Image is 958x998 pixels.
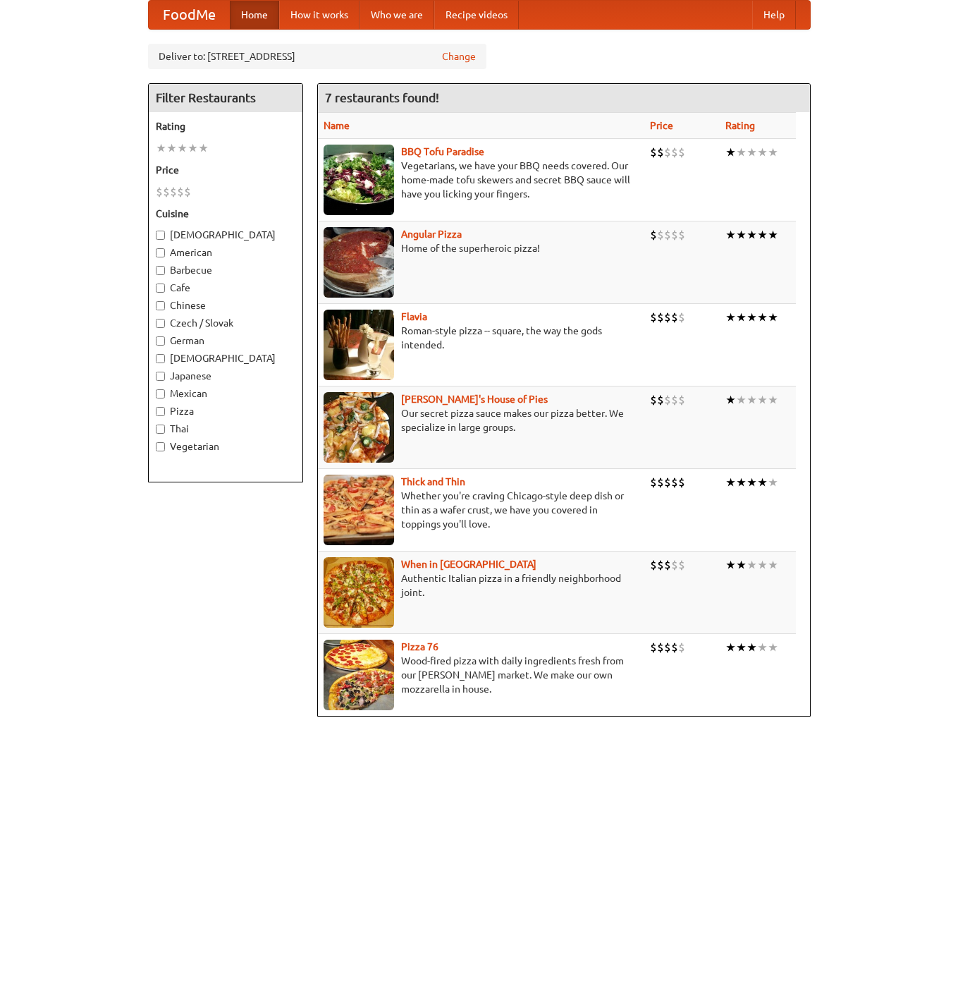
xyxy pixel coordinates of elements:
[401,559,536,570] a: When in [GEOGRAPHIC_DATA]
[156,389,165,398] input: Mexican
[650,475,657,490] li: $
[156,316,295,330] label: Czech / Slovak
[156,407,165,416] input: Pizza
[657,475,664,490] li: $
[401,311,427,322] a: Flavia
[156,422,295,436] label: Thai
[184,184,191,200] li: $
[657,640,664,655] li: $
[434,1,519,29] a: Recipe videos
[650,145,657,160] li: $
[401,229,462,240] a: Angular Pizza
[156,248,165,257] input: American
[664,392,671,408] li: $
[401,476,465,487] a: Thick and Thin
[156,163,295,177] h5: Price
[671,640,678,655] li: $
[768,392,778,408] li: ★
[156,354,165,363] input: [DEMOGRAPHIC_DATA]
[678,475,685,490] li: $
[230,1,279,29] a: Home
[678,557,685,573] li: $
[768,475,778,490] li: ★
[650,120,673,131] a: Price
[156,207,295,221] h5: Cuisine
[156,334,295,348] label: German
[324,392,394,463] img: luigis.jpg
[747,310,757,325] li: ★
[360,1,434,29] a: Who we are
[401,641,438,652] b: Pizza 76
[736,640,747,655] li: ★
[757,392,768,408] li: ★
[736,145,747,160] li: ★
[177,140,188,156] li: ★
[752,1,796,29] a: Help
[149,1,230,29] a: FoodMe
[156,281,295,295] label: Cafe
[757,227,768,243] li: ★
[736,227,747,243] li: ★
[324,489,639,531] p: Whether you're craving Chicago-style deep dish or thin as a wafer crust, we have you covered in t...
[747,227,757,243] li: ★
[156,119,295,133] h5: Rating
[188,140,198,156] li: ★
[156,336,165,346] input: German
[678,640,685,655] li: $
[401,146,484,157] b: BBQ Tofu Paradise
[725,310,736,325] li: ★
[156,372,165,381] input: Japanese
[325,91,439,104] ng-pluralize: 7 restaurants found!
[324,640,394,710] img: pizza76.jpg
[747,557,757,573] li: ★
[725,640,736,655] li: ★
[671,557,678,573] li: $
[657,145,664,160] li: $
[657,557,664,573] li: $
[156,298,295,312] label: Chinese
[324,241,639,255] p: Home of the superheroic pizza!
[757,310,768,325] li: ★
[156,245,295,260] label: American
[678,310,685,325] li: $
[324,571,639,600] p: Authentic Italian pizza in a friendly neighborhood joint.
[324,145,394,215] img: tofuparadise.jpg
[757,475,768,490] li: ★
[324,159,639,201] p: Vegetarians, we have your BBQ needs covered. Our home-made tofu skewers and secret BBQ sauce will...
[156,369,295,383] label: Japanese
[757,640,768,655] li: ★
[324,475,394,545] img: thick.jpg
[156,184,163,200] li: $
[768,640,778,655] li: ★
[736,475,747,490] li: ★
[725,475,736,490] li: ★
[657,227,664,243] li: $
[650,310,657,325] li: $
[650,640,657,655] li: $
[725,557,736,573] li: ★
[725,145,736,160] li: ★
[671,310,678,325] li: $
[664,475,671,490] li: $
[401,394,548,405] a: [PERSON_NAME]'s House of Pies
[678,392,685,408] li: $
[156,301,165,310] input: Chinese
[671,392,678,408] li: $
[678,145,685,160] li: $
[671,145,678,160] li: $
[757,557,768,573] li: ★
[657,310,664,325] li: $
[442,49,476,63] a: Change
[156,284,165,293] input: Cafe
[156,387,295,401] label: Mexican
[156,439,295,454] label: Vegetarian
[736,557,747,573] li: ★
[747,145,757,160] li: ★
[156,263,295,277] label: Barbecue
[671,227,678,243] li: $
[725,120,755,131] a: Rating
[747,640,757,655] li: ★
